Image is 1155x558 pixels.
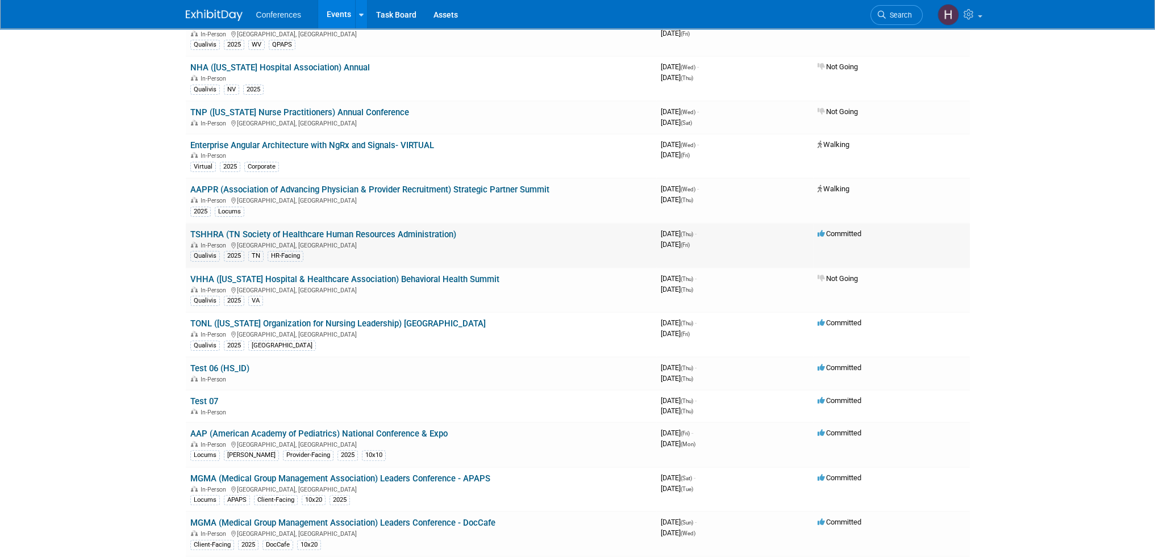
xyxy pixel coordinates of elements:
span: Walking [818,140,849,149]
div: Virtual [190,162,216,172]
div: 2025 [224,40,244,50]
span: (Fri) [681,430,690,437]
div: QPAPS [269,40,295,50]
div: Locums [190,495,220,505]
span: - [695,518,697,526]
span: In-Person [201,441,230,448]
span: [DATE] [661,184,699,193]
span: [DATE] [661,73,693,82]
span: (Mon) [681,441,695,447]
span: [DATE] [661,118,692,127]
div: Provider-Facing [283,450,333,460]
span: [DATE] [661,484,693,493]
span: (Thu) [681,376,693,382]
span: In-Person [201,152,230,160]
span: [DATE] [661,429,693,437]
div: APAPS [224,495,250,505]
span: (Sat) [681,475,692,481]
span: [DATE] [661,195,693,204]
span: (Thu) [681,231,693,237]
a: TNP ([US_STATE] Nurse Practitioners) Annual Conference [190,107,409,118]
span: In-Person [201,287,230,294]
span: Committed [818,518,861,526]
span: (Fri) [681,152,690,158]
span: - [695,318,697,327]
span: (Thu) [681,398,693,404]
span: Conferences [256,10,301,19]
span: (Thu) [681,75,693,81]
span: [DATE] [661,150,690,159]
div: WV [248,40,265,50]
img: In-Person Event [191,287,198,292]
div: [GEOGRAPHIC_DATA], [GEOGRAPHIC_DATA] [190,439,652,448]
a: VHHA ([US_STATE] Hospital & Healthcare Association) Behavioral Health Summit [190,274,499,284]
a: TONL ([US_STATE] Organization for Nursing Leadership) [GEOGRAPHIC_DATA] [190,318,486,329]
img: In-Person Event [191,152,198,158]
span: (Wed) [681,530,695,536]
div: 10x20 [302,495,326,505]
a: Enterprise Angular Architecture with NgRx and Signals- VIRTUAL [190,140,434,150]
span: - [695,274,697,283]
span: - [695,396,697,405]
div: 2025 [190,207,211,217]
span: - [694,473,695,482]
div: Client-Facing [254,495,298,505]
span: Not Going [818,62,858,71]
span: - [697,140,699,149]
div: Qualivis [190,40,220,50]
img: In-Person Event [191,75,198,81]
div: VA [248,296,263,306]
span: (Sat) [681,120,692,126]
div: [PERSON_NAME] [224,450,279,460]
div: 2025 [224,341,244,351]
span: (Wed) [681,142,695,148]
span: [DATE] [661,140,699,149]
a: MGMA (Medical Group Management Association) Leaders Conference - APAPS [190,473,490,484]
span: [DATE] [661,107,699,116]
div: Qualivis [190,341,220,351]
span: Not Going [818,274,858,283]
div: 2025 [243,85,264,95]
span: [DATE] [661,473,695,482]
div: [GEOGRAPHIC_DATA], [GEOGRAPHIC_DATA] [190,528,652,538]
span: - [695,229,697,238]
div: 2025 [330,495,350,505]
img: In-Person Event [191,197,198,203]
div: 2025 [224,251,244,261]
div: [GEOGRAPHIC_DATA], [GEOGRAPHIC_DATA] [190,285,652,294]
a: AAPPR (Association of Advancing Physician & Provider Recruitment) Strategic Partner Summit [190,184,549,195]
span: [DATE] [661,439,695,448]
span: Committed [818,396,861,405]
span: Committed [818,318,861,327]
span: In-Person [201,486,230,493]
div: HR-Facing [268,251,303,261]
div: [GEOGRAPHIC_DATA], [GEOGRAPHIC_DATA] [190,484,652,493]
span: Committed [818,473,861,482]
span: - [697,62,699,71]
a: MGMA (Medical Group Management Association) Leaders Conference - DocCafe [190,518,495,528]
span: In-Person [201,409,230,416]
a: AAP (American Academy of Pediatrics) National Conference & Expo [190,429,448,439]
span: [DATE] [661,528,695,537]
span: [DATE] [661,29,690,37]
span: In-Person [201,331,230,338]
div: Qualivis [190,85,220,95]
img: In-Person Event [191,441,198,447]
div: Qualivis [190,251,220,261]
div: 2025 [224,296,244,306]
img: In-Person Event [191,376,198,381]
span: (Thu) [681,287,693,293]
div: 2025 [238,540,258,550]
span: (Wed) [681,186,695,192]
span: Committed [818,363,861,372]
span: In-Person [201,242,230,249]
div: [GEOGRAPHIC_DATA], [GEOGRAPHIC_DATA] [190,240,652,249]
span: (Wed) [681,64,695,70]
div: [GEOGRAPHIC_DATA], [GEOGRAPHIC_DATA] [190,195,652,204]
div: 10x20 [297,540,321,550]
span: [DATE] [661,374,693,383]
span: In-Person [201,530,230,538]
div: Qualivis [190,296,220,306]
span: - [697,184,699,193]
a: NHA ([US_STATE] Hospital Association) Annual [190,62,370,73]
